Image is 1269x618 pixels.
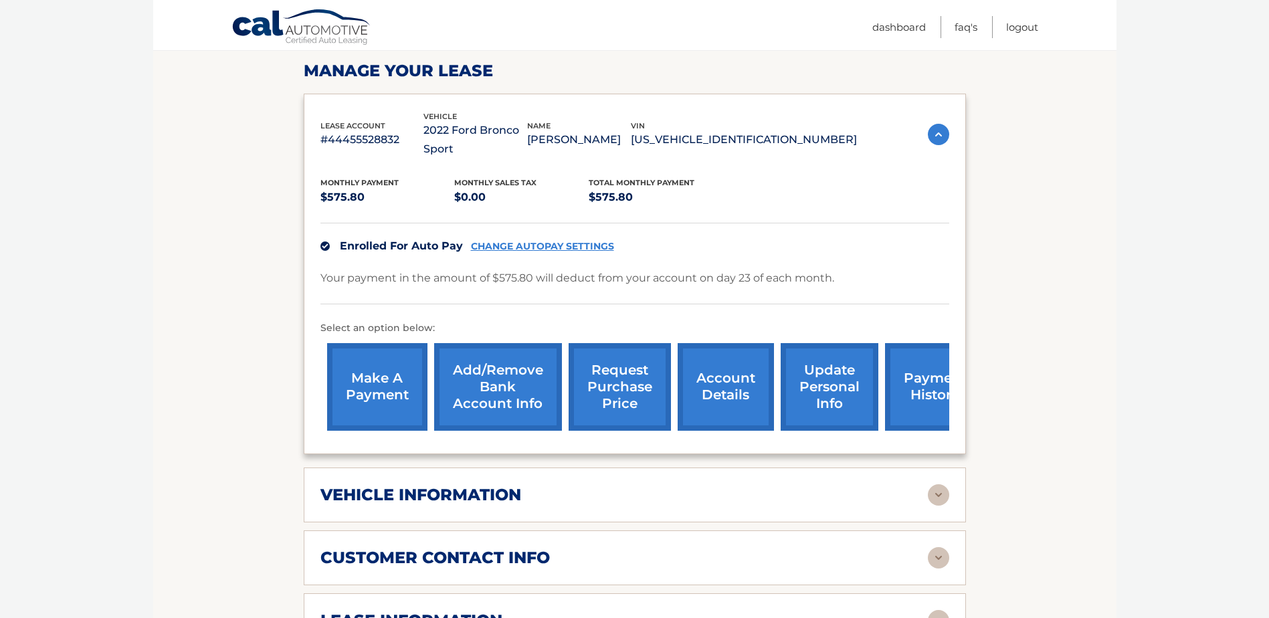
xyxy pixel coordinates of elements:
[304,61,966,81] h2: Manage Your Lease
[454,188,589,207] p: $0.00
[320,121,385,130] span: lease account
[340,239,463,252] span: Enrolled For Auto Pay
[527,121,551,130] span: name
[231,9,372,47] a: Cal Automotive
[928,547,949,569] img: accordion-rest.svg
[320,241,330,251] img: check.svg
[320,548,550,568] h2: customer contact info
[434,343,562,431] a: Add/Remove bank account info
[885,343,985,431] a: payment history
[327,343,427,431] a: make a payment
[955,16,977,38] a: FAQ's
[320,188,455,207] p: $575.80
[320,178,399,187] span: Monthly Payment
[631,130,857,149] p: [US_VEHICLE_IDENTIFICATION_NUMBER]
[589,188,723,207] p: $575.80
[678,343,774,431] a: account details
[872,16,926,38] a: Dashboard
[781,343,878,431] a: update personal info
[320,130,424,149] p: #44455528832
[1006,16,1038,38] a: Logout
[454,178,536,187] span: Monthly sales Tax
[569,343,671,431] a: request purchase price
[320,320,949,336] p: Select an option below:
[471,241,614,252] a: CHANGE AUTOPAY SETTINGS
[320,269,834,288] p: Your payment in the amount of $575.80 will deduct from your account on day 23 of each month.
[928,484,949,506] img: accordion-rest.svg
[928,124,949,145] img: accordion-active.svg
[527,130,631,149] p: [PERSON_NAME]
[423,112,457,121] span: vehicle
[631,121,645,130] span: vin
[423,121,527,159] p: 2022 Ford Bronco Sport
[589,178,694,187] span: Total Monthly Payment
[320,485,521,505] h2: vehicle information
